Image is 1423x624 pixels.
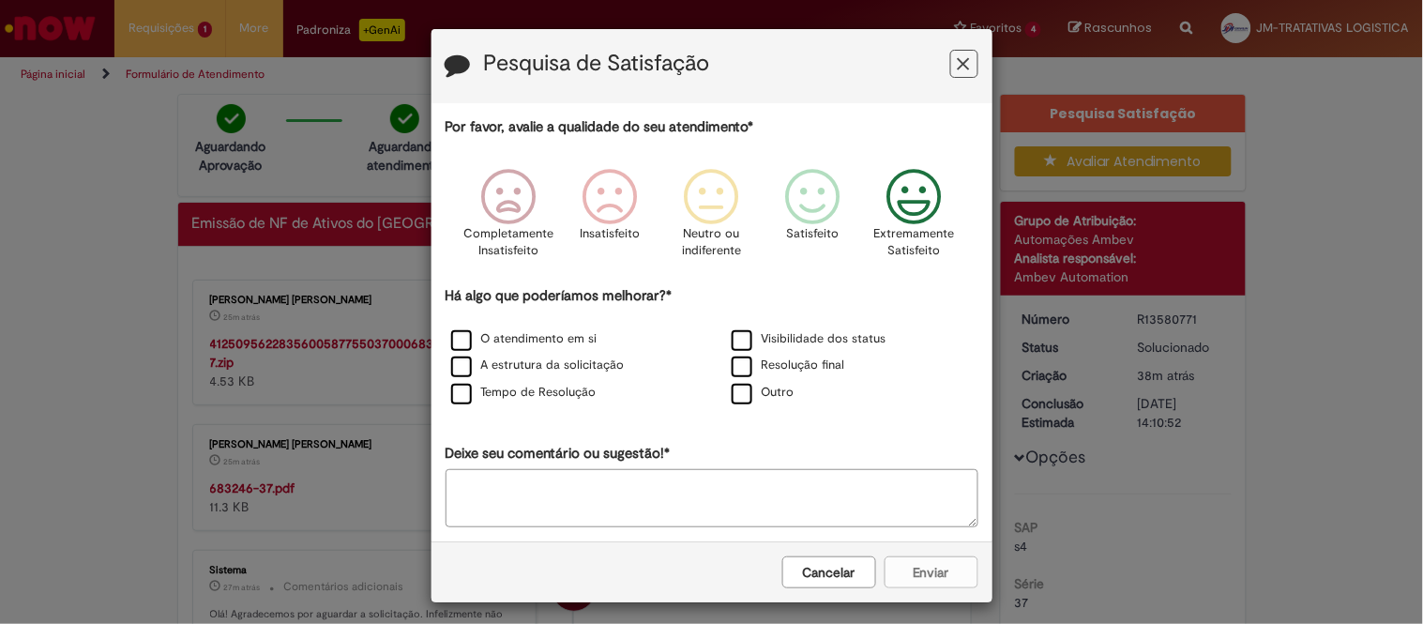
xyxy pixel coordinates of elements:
p: Insatisfeito [580,225,640,243]
div: Satisfeito [765,155,861,283]
div: Há algo que poderíamos melhorar?* [446,286,978,407]
div: Extremamente Satisfeito [867,155,962,283]
p: Satisfeito [787,225,840,243]
p: Extremamente Satisfeito [874,225,955,260]
label: Outro [732,384,795,402]
label: Pesquisa de Satisfação [484,52,710,76]
label: A estrutura da solicitação [451,357,625,374]
label: Por favor, avalie a qualidade do seu atendimento* [446,117,754,137]
label: Visibilidade dos status [732,330,886,348]
label: Resolução final [732,357,845,374]
p: Completamente Insatisfeito [463,225,553,260]
label: Deixe seu comentário ou sugestão!* [446,444,671,464]
div: Insatisfeito [562,155,658,283]
button: Cancelar [782,556,876,588]
div: Completamente Insatisfeito [461,155,556,283]
div: Neutro ou indiferente [663,155,759,283]
label: O atendimento em si [451,330,598,348]
label: Tempo de Resolução [451,384,597,402]
p: Neutro ou indiferente [677,225,745,260]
